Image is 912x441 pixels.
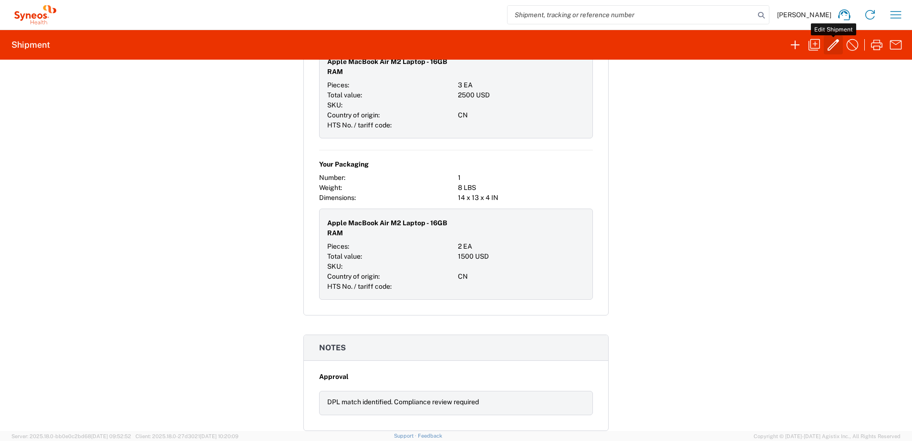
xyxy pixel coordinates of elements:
div: 8 LBS [458,183,593,193]
span: Apple MacBook Air M2 Laptop - 16GB RAM [327,218,454,238]
span: SKU: [327,262,342,270]
div: 3 EA [458,80,585,90]
span: Pieces: [327,81,349,89]
span: Copyright © [DATE]-[DATE] Agistix Inc., All Rights Reserved [754,432,901,441]
span: HTS No. / tariff code: [327,121,392,129]
span: [DATE] 09:52:52 [91,433,131,439]
div: 1500 USD [458,252,585,262]
span: Server: 2025.18.0-bb0e0c2bd68 [11,433,131,439]
span: Client: 2025.18.0-27d3021 [135,433,238,439]
span: Country of origin: [327,111,380,119]
span: Dimensions: [319,194,356,201]
span: Number: [319,174,345,181]
a: Support [394,433,418,439]
span: Pieces: [327,242,349,250]
div: CN [458,272,585,282]
span: HTS No. / tariff code: [327,283,392,290]
div: 2500 USD [458,90,585,100]
span: Country of origin: [327,273,380,280]
span: Total value: [327,91,362,99]
div: DPL match identified. Compliance review required [327,397,585,407]
span: Total value: [327,252,362,260]
h2: Shipment [11,39,50,51]
div: CN [458,110,585,120]
input: Shipment, tracking or reference number [508,6,755,24]
div: 1 [458,173,593,183]
span: Apple MacBook Air M2 Laptop - 16GB RAM [327,57,454,77]
span: Notes [319,343,346,352]
div: 2 EA [458,241,585,252]
span: [DATE] 10:20:09 [200,433,238,439]
span: SKU: [327,101,342,109]
span: Your Packaging [319,159,369,169]
span: [PERSON_NAME] [777,10,831,19]
a: Feedback [418,433,442,439]
div: 14 x 13 x 4 IN [458,193,593,203]
span: Approval [319,372,349,382]
span: Weight: [319,184,342,191]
